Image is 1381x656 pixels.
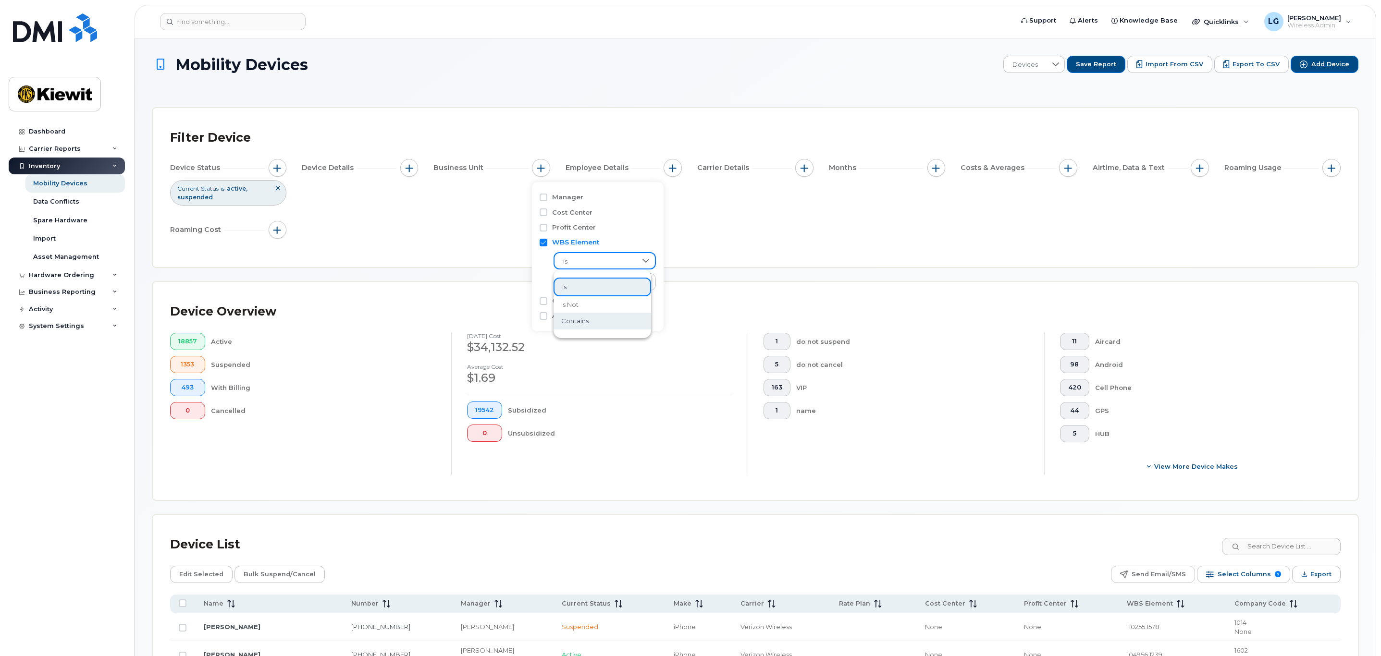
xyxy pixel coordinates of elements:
[178,338,197,345] span: 18857
[561,316,589,326] span: contains
[1111,566,1195,583] button: Send Email/SMS
[554,274,651,333] ul: Option List
[1234,646,1248,654] span: 1602
[772,384,782,391] span: 163
[1234,599,1286,608] span: Company Code
[204,599,223,608] span: Name
[1146,60,1203,69] span: Import from CSV
[178,384,197,391] span: 493
[211,402,436,419] div: Cancelled
[1222,538,1341,555] input: Search Device List ...
[1234,628,1252,635] span: None
[796,356,1029,373] div: do not cancel
[829,163,859,173] span: Months
[211,356,436,373] div: Suspended
[1068,338,1081,345] span: 11
[925,623,942,631] span: None
[1024,623,1041,631] span: None
[772,338,782,345] span: 1
[351,599,379,608] span: Number
[1095,356,1326,373] div: Android
[302,163,357,173] span: Device Details
[1095,379,1326,396] div: Cell Phone
[204,623,260,631] a: [PERSON_NAME]
[1233,60,1280,69] span: Export to CSV
[175,56,308,73] span: Mobility Devices
[552,193,583,202] label: Manager
[1234,619,1246,626] span: 1014
[1127,623,1159,631] span: 110255.1578
[211,333,436,350] div: Active
[170,163,223,173] span: Device Status
[433,163,486,173] span: Business Unit
[178,407,197,414] span: 0
[1275,571,1281,577] span: 9
[552,223,596,232] label: Profit Center
[467,339,732,355] div: $34,132.52
[1214,56,1289,73] a: Export to CSV
[674,599,691,608] span: Make
[211,379,436,396] div: With Billing
[1310,567,1332,582] span: Export
[179,567,223,582] span: Edit Selected
[566,163,631,173] span: Employee Details
[1224,163,1284,173] span: Roaming Usage
[221,184,224,193] span: is
[554,313,651,329] li: contains
[475,406,494,414] span: 19542
[1291,56,1358,73] button: Add Device
[177,184,219,193] span: Current Status
[1060,379,1089,396] button: 420
[562,282,567,292] span: is
[170,299,276,324] div: Device Overview
[1060,425,1089,442] button: 5
[796,333,1029,350] div: do not suspend
[1024,599,1067,608] span: Profit Center
[764,379,790,396] button: 163
[562,599,611,608] span: Current Status
[1068,407,1081,414] span: 44
[552,311,611,320] label: Additional Status
[764,356,790,373] button: 5
[555,253,637,270] span: is
[170,356,205,373] button: 1353
[1095,425,1326,442] div: HUB
[1132,567,1186,582] span: Send Email/SMS
[170,402,205,419] button: 0
[467,364,732,370] h4: Average cost
[1076,60,1116,69] span: Save Report
[467,401,502,419] button: 19542
[839,599,870,608] span: Rate Plan
[1095,333,1326,350] div: Aircard
[170,333,205,350] button: 18857
[1093,163,1168,173] span: Airtime, Data & Text
[227,185,247,192] span: active
[552,238,599,247] label: WBS Element
[244,567,316,582] span: Bulk Suspend/Cancel
[552,208,592,217] label: Cost Center
[554,296,651,313] li: is not
[170,379,205,396] button: 493
[772,407,782,414] span: 1
[170,566,233,583] button: Edit Selected
[1154,462,1238,471] span: View More Device Makes
[1127,56,1212,73] button: Import from CSV
[467,333,732,339] h4: [DATE] cost
[1004,56,1047,73] span: Devices
[697,163,752,173] span: Carrier Details
[562,623,598,631] span: Suspended
[1060,402,1089,419] button: 44
[1197,566,1290,583] button: Select Columns 9
[772,361,782,368] span: 5
[796,379,1029,396] div: VIP
[1068,384,1081,391] span: 420
[177,194,213,201] span: suspended
[508,401,733,419] div: Subsidized
[1067,56,1125,73] button: Save Report
[740,599,764,608] span: Carrier
[178,361,197,368] span: 1353
[1311,60,1349,69] span: Add Device
[461,646,545,655] div: [PERSON_NAME]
